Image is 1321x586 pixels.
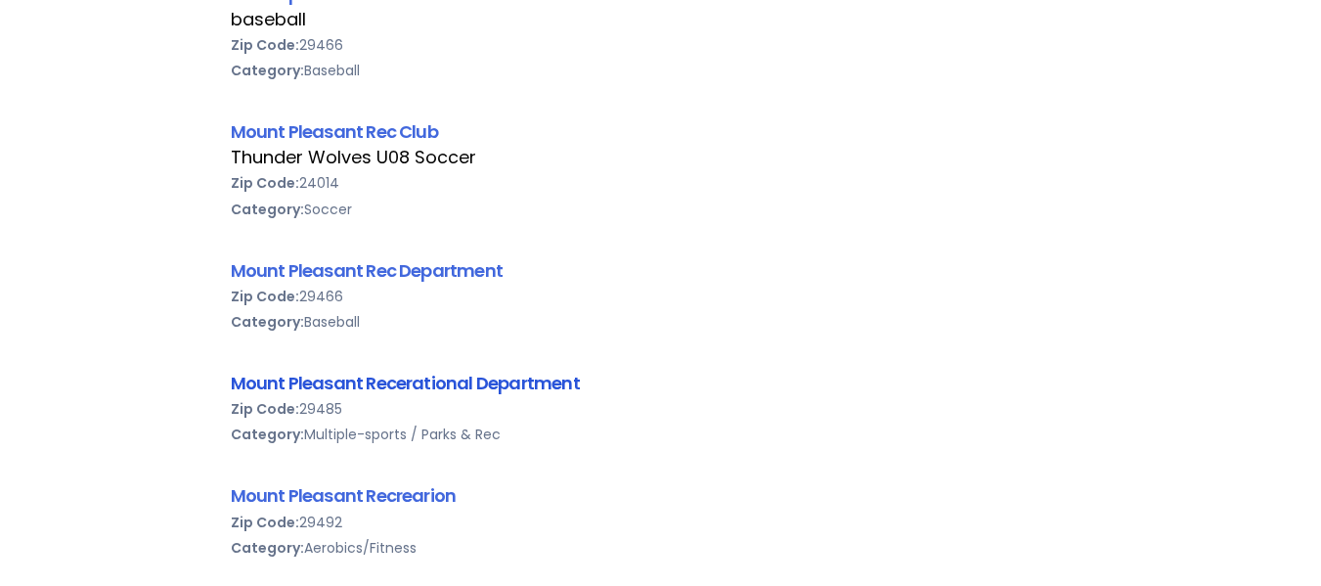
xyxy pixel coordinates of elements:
[231,312,304,332] b: Category:
[231,170,1091,196] div: 24014
[231,399,299,419] b: Zip Code:
[231,35,299,55] b: Zip Code:
[231,482,1091,509] div: Mount Pleasant Recrearion
[231,145,1091,170] div: Thunder Wolves U08 Soccer
[231,173,299,193] b: Zip Code:
[231,32,1091,58] div: 29466
[231,119,438,144] a: Mount Pleasant Rec Club
[231,197,1091,222] div: Soccer
[231,118,1091,145] div: Mount Pleasant Rec Club
[231,258,504,283] a: Mount Pleasant Rec Department
[231,61,304,80] b: Category:
[231,483,457,508] a: Mount Pleasant Recrearion
[231,200,304,219] b: Category:
[231,284,1091,309] div: 29466
[231,513,299,532] b: Zip Code:
[231,538,304,558] b: Category:
[231,396,1091,422] div: 29485
[231,535,1091,561] div: Aerobics/Fitness
[231,58,1091,83] div: Baseball
[231,370,1091,396] div: Mount Pleasant Recerational Department
[231,287,299,306] b: Zip Code:
[231,257,1091,284] div: Mount Pleasant Rec Department
[231,7,1091,32] div: baseball
[231,425,304,444] b: Category:
[231,510,1091,535] div: 29492
[231,422,1091,447] div: Multiple-sports / Parks & Rec
[231,371,580,395] a: Mount Pleasant Recerational Department
[231,309,1091,335] div: Baseball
